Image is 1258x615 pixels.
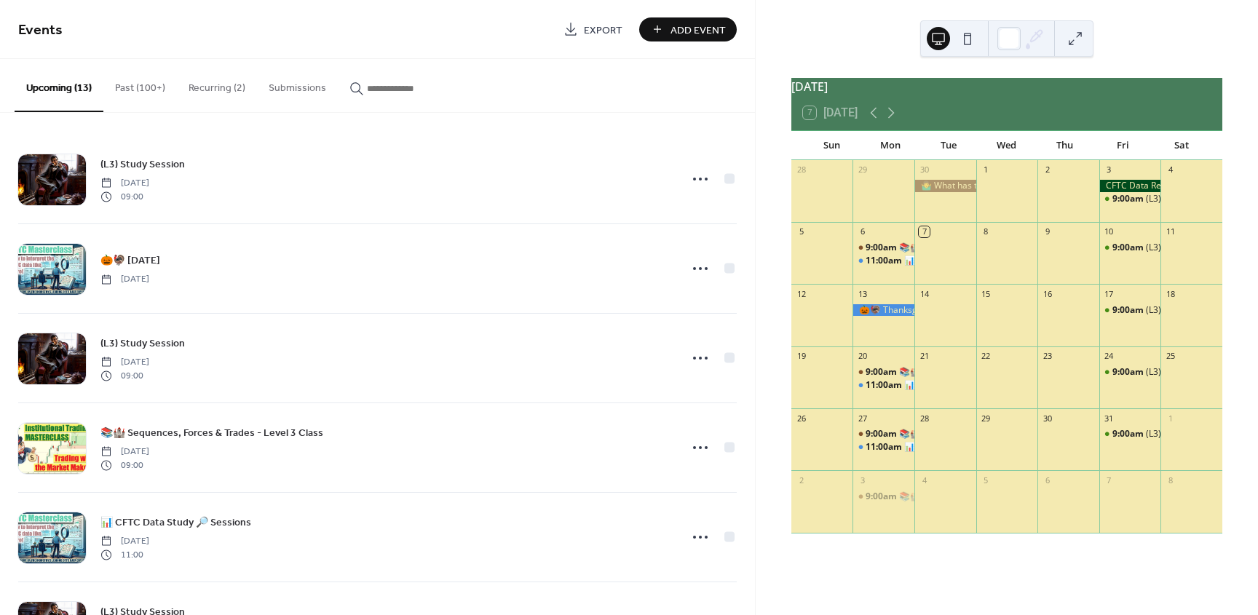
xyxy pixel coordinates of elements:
[1036,131,1094,160] div: Thu
[1099,242,1161,254] div: (L3) Study Session
[100,177,149,190] span: [DATE]
[852,242,914,254] div: 📚🏰 Sequences, Forces & Trades - Level 3 Class
[100,252,160,269] a: 🎃🦃 [DATE]
[100,424,323,441] a: 📚🏰 Sequences, Forces & Trades - Level 3 Class
[981,226,992,237] div: 8
[100,273,149,286] span: [DATE]
[553,17,633,41] a: Export
[1099,193,1161,205] div: (L3) Study Session
[15,59,103,112] button: Upcoming (13)
[904,379,1036,392] div: 📊 CFTC Data Study 🔎 Sessions
[852,379,914,392] div: 📊 CFTC Data Study 🔎 Sessions
[919,475,930,485] div: 4
[866,491,899,503] span: 9:00am
[857,288,868,299] div: 13
[1165,413,1176,424] div: 1
[100,157,185,172] span: (L3) Study Session
[1104,351,1115,362] div: 24
[1104,475,1115,485] div: 7
[857,226,868,237] div: 6
[904,255,1036,267] div: 📊 CFTC Data Study 🔎 Sessions
[1146,304,1219,317] div: (L3) Study Session
[803,131,861,160] div: Sun
[100,335,185,352] a: (L3) Study Session
[1165,351,1176,362] div: 25
[852,304,914,317] div: 🎃🦃 Thanksgiving
[1042,413,1053,424] div: 30
[796,226,807,237] div: 5
[866,441,904,453] span: 11:00am
[866,366,899,378] span: 9:00am
[1104,288,1115,299] div: 17
[100,156,185,172] a: (L3) Study Session
[1042,164,1053,175] div: 2
[100,445,149,459] span: [DATE]
[103,59,177,111] button: Past (100+)
[1146,428,1219,440] div: (L3) Study Session
[857,475,868,485] div: 3
[796,288,807,299] div: 12
[100,369,149,382] span: 09:00
[1112,366,1146,378] span: 9:00am
[919,226,930,237] div: 7
[866,428,899,440] span: 9:00am
[981,351,992,362] div: 22
[18,16,63,44] span: Events
[670,23,726,38] span: Add Event
[852,428,914,440] div: 📚🏰 Sequences, Forces & Trades - Level 3 Class
[1146,366,1219,378] div: (L3) Study Session
[1112,304,1146,317] span: 9:00am
[639,17,737,41] button: Add Event
[1165,475,1176,485] div: 8
[1099,180,1161,192] div: CFTC Data Release
[861,131,919,160] div: Mon
[1112,193,1146,205] span: 9:00am
[904,441,1036,453] div: 📊 CFTC Data Study 🔎 Sessions
[857,413,868,424] div: 27
[1099,366,1161,378] div: (L3) Study Session
[852,491,914,503] div: 📚🏰 Sequences, Forces & Trades - Level 3 Class
[866,255,904,267] span: 11:00am
[1042,351,1053,362] div: 23
[899,242,1098,254] div: 📚🏰 Sequences, Forces & Trades - Level 3 Class
[100,426,323,441] span: 📚🏰 Sequences, Forces & Trades - Level 3 Class
[100,336,185,352] span: (L3) Study Session
[100,190,149,203] span: 09:00
[981,413,992,424] div: 29
[1099,428,1161,440] div: (L3) Study Session
[100,535,149,548] span: [DATE]
[796,351,807,362] div: 19
[1165,288,1176,299] div: 18
[978,131,1036,160] div: Wed
[919,413,930,424] div: 28
[914,180,976,192] div: 🤷‍♂️ What has to happen to go long 📈 Bitcoin!
[1042,475,1053,485] div: 6
[1042,226,1053,237] div: 9
[1094,131,1152,160] div: Fri
[177,59,257,111] button: Recurring (2)
[981,288,992,299] div: 15
[100,459,149,472] span: 09:00
[866,379,904,392] span: 11:00am
[866,242,899,254] span: 9:00am
[857,164,868,175] div: 29
[852,441,914,453] div: 📊 CFTC Data Study 🔎 Sessions
[1104,226,1115,237] div: 10
[899,366,1098,378] div: 📚🏰 Sequences, Forces & Trades - Level 3 Class
[100,515,251,531] span: 📊 CFTC Data Study 🔎 Sessions
[1104,164,1115,175] div: 3
[584,23,622,38] span: Export
[919,164,930,175] div: 30
[1146,193,1219,205] div: (L3) Study Session
[852,366,914,378] div: 📚🏰 Sequences, Forces & Trades - Level 3 Class
[919,288,930,299] div: 14
[100,548,149,561] span: 11:00
[899,491,1098,503] div: 📚🏰 Sequences, Forces & Trades - Level 3 Class
[852,255,914,267] div: 📊 CFTC Data Study 🔎 Sessions
[1042,288,1053,299] div: 16
[1165,226,1176,237] div: 11
[1152,131,1211,160] div: Sat
[981,164,992,175] div: 1
[1165,164,1176,175] div: 4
